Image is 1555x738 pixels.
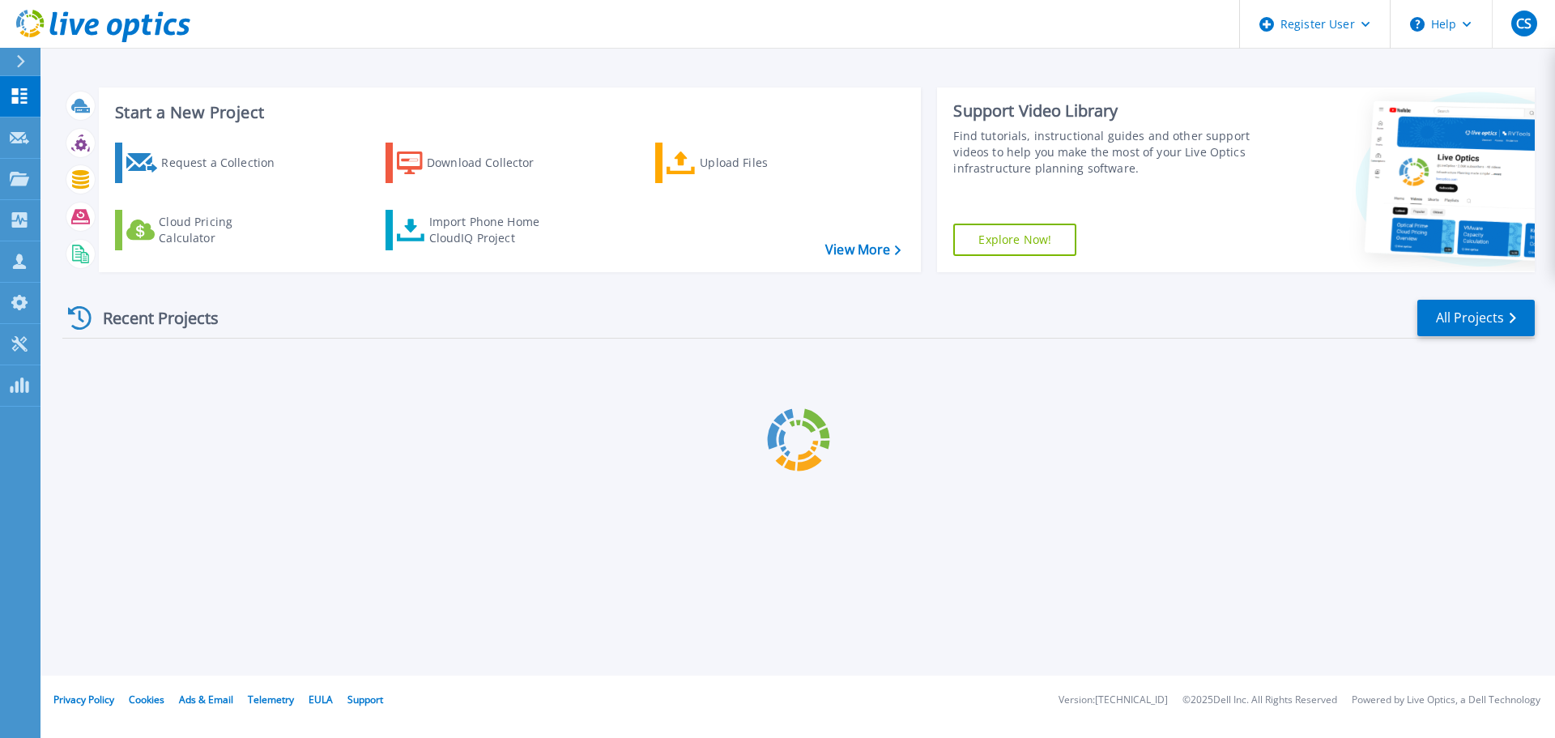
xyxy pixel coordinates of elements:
a: EULA [309,693,333,706]
div: Recent Projects [62,298,241,338]
a: Explore Now! [953,224,1076,256]
div: Upload Files [700,147,829,179]
div: Cloud Pricing Calculator [159,214,288,246]
a: Support [347,693,383,706]
a: Cloud Pricing Calculator [115,210,296,250]
h3: Start a New Project [115,104,901,122]
div: Request a Collection [161,147,291,179]
a: Ads & Email [179,693,233,706]
a: Download Collector [386,143,566,183]
a: Request a Collection [115,143,296,183]
div: Import Phone Home CloudIQ Project [429,214,556,246]
li: Version: [TECHNICAL_ID] [1059,695,1168,706]
a: All Projects [1417,300,1535,336]
span: CS [1516,17,1532,30]
div: Find tutorials, instructional guides and other support videos to help you make the most of your L... [953,128,1258,177]
div: Download Collector [427,147,556,179]
div: Support Video Library [953,100,1258,122]
li: Powered by Live Optics, a Dell Technology [1352,695,1540,706]
a: Cookies [129,693,164,706]
li: © 2025 Dell Inc. All Rights Reserved [1182,695,1337,706]
a: Upload Files [655,143,836,183]
a: View More [825,242,901,258]
a: Privacy Policy [53,693,114,706]
a: Telemetry [248,693,294,706]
